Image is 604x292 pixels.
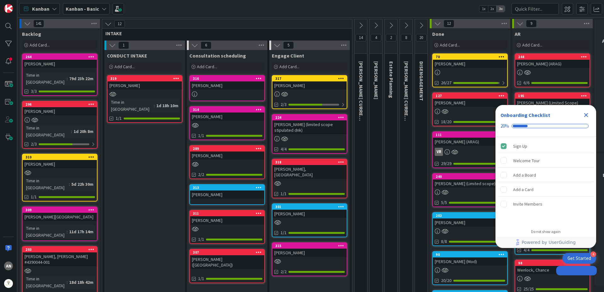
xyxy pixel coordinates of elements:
[25,55,97,59] div: 264
[108,76,182,90] div: 319[PERSON_NAME]
[436,252,507,257] div: 90
[590,251,596,257] div: 4
[69,181,70,188] span: :
[433,174,507,188] div: 240[PERSON_NAME] (Limited scope)
[418,61,425,101] span: DISENGAGEMENT
[371,34,381,41] span: 4
[25,208,97,212] div: 309
[114,20,125,28] span: 12
[275,76,347,81] div: 317
[25,155,97,159] div: 310
[4,262,13,270] div: AN
[22,101,98,149] a: 296[PERSON_NAME]Time in [GEOGRAPHIC_DATA]:1d 20h 8m2/3
[189,75,265,101] a: 316[PERSON_NAME]
[190,146,264,152] div: 289
[433,99,507,107] div: [PERSON_NAME]
[436,133,507,137] div: 111
[441,118,451,125] span: 18/20
[105,30,344,36] span: INTAKE
[281,190,287,197] span: 1/1
[513,142,527,150] div: Sign Up
[432,212,508,246] a: 203[PERSON_NAME]8/8
[189,249,265,283] a: 307[PERSON_NAME] ([GEOGRAPHIC_DATA])1/1
[513,171,536,179] div: Add a Board
[441,277,451,284] span: 20/20
[108,76,182,81] div: 319
[436,55,507,59] div: 70
[433,60,507,68] div: [PERSON_NAME]
[581,110,591,120] div: Close Checklist
[436,213,507,218] div: 203
[515,260,590,274] div: 98Wenlock, Chance
[488,6,496,12] span: 2x
[193,76,264,81] div: 316
[515,54,590,68] div: 244[PERSON_NAME] (ARAG)
[498,139,594,153] div: Sign Up is complete.
[193,250,264,255] div: 307
[190,250,264,269] div: 307[PERSON_NAME] ([GEOGRAPHIC_DATA])
[432,31,444,37] span: Done
[68,279,95,286] div: 18d 18h 42m
[190,211,264,216] div: 311
[515,53,590,87] a: 244[PERSON_NAME] (ARAG)6/6
[498,197,594,211] div: Invite Members is incomplete.
[31,88,37,95] span: 3/3
[25,177,69,191] div: Time in [GEOGRAPHIC_DATA]
[108,81,182,90] div: [PERSON_NAME]
[23,102,97,107] div: 296
[275,205,347,209] div: 301
[515,92,590,126] a: 195[PERSON_NAME] (LImited Scope)14/15
[155,102,180,109] div: 1d 18h 10m
[515,31,521,37] span: AR
[189,145,265,179] a: 289[PERSON_NAME]2/2
[433,54,507,68] div: 70[PERSON_NAME]
[512,3,559,14] input: Quick Filter...
[23,213,97,221] div: [PERSON_NAME][GEOGRAPHIC_DATA]
[31,141,37,147] span: 2/3
[190,76,264,81] div: 316
[281,229,287,236] span: 1/1
[498,168,594,182] div: Add a Board is incomplete.
[444,20,454,27] span: 12
[401,34,411,41] span: 8
[432,173,508,207] a: 240[PERSON_NAME] (Limited scope)5/5
[190,255,264,269] div: [PERSON_NAME] ([GEOGRAPHIC_DATA])
[518,261,590,265] div: 98
[441,238,447,245] span: 8/8
[283,41,294,49] span: 5
[435,148,443,156] div: VR
[436,174,507,179] div: 240
[68,75,95,82] div: 79d 23h 22m
[198,132,204,139] span: 1/1
[23,247,97,252] div: 293
[518,55,590,59] div: 244
[416,34,427,41] span: 20
[25,102,97,107] div: 296
[515,99,590,107] div: [PERSON_NAME] (LImited Scope)
[190,250,264,255] div: 307
[66,6,99,12] b: Kanban - Basic
[23,54,97,68] div: 264[PERSON_NAME]
[441,160,451,167] span: 29/29
[23,207,97,221] div: 309[PERSON_NAME][GEOGRAPHIC_DATA]
[22,53,98,96] a: 264[PERSON_NAME]Time in [GEOGRAPHIC_DATA]:79d 23h 22m3/3
[272,203,347,237] a: 301[PERSON_NAME]1/1
[33,20,44,27] span: 141
[198,275,204,282] span: 1/1
[272,210,347,218] div: [PERSON_NAME]
[22,207,98,241] a: 309[PERSON_NAME][GEOGRAPHIC_DATA]Time in [GEOGRAPHIC_DATA]:11d 17h 14m
[515,60,590,68] div: [PERSON_NAME] (ARAG)
[23,154,97,160] div: 310
[432,53,508,87] a: 70[PERSON_NAME]26/27
[272,115,347,134] div: 224[PERSON_NAME] (limited scope stipulated dnk)
[272,243,347,257] div: 315[PERSON_NAME]
[433,93,507,99] div: 127
[190,146,264,160] div: 289[PERSON_NAME]
[25,72,67,85] div: Time in [GEOGRAPHIC_DATA]
[433,174,507,179] div: 240
[272,204,347,210] div: 301
[355,34,366,41] span: 14
[116,115,122,122] span: 1/1
[189,106,265,140] a: 314[PERSON_NAME]1/1
[522,42,542,48] span: Add Card...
